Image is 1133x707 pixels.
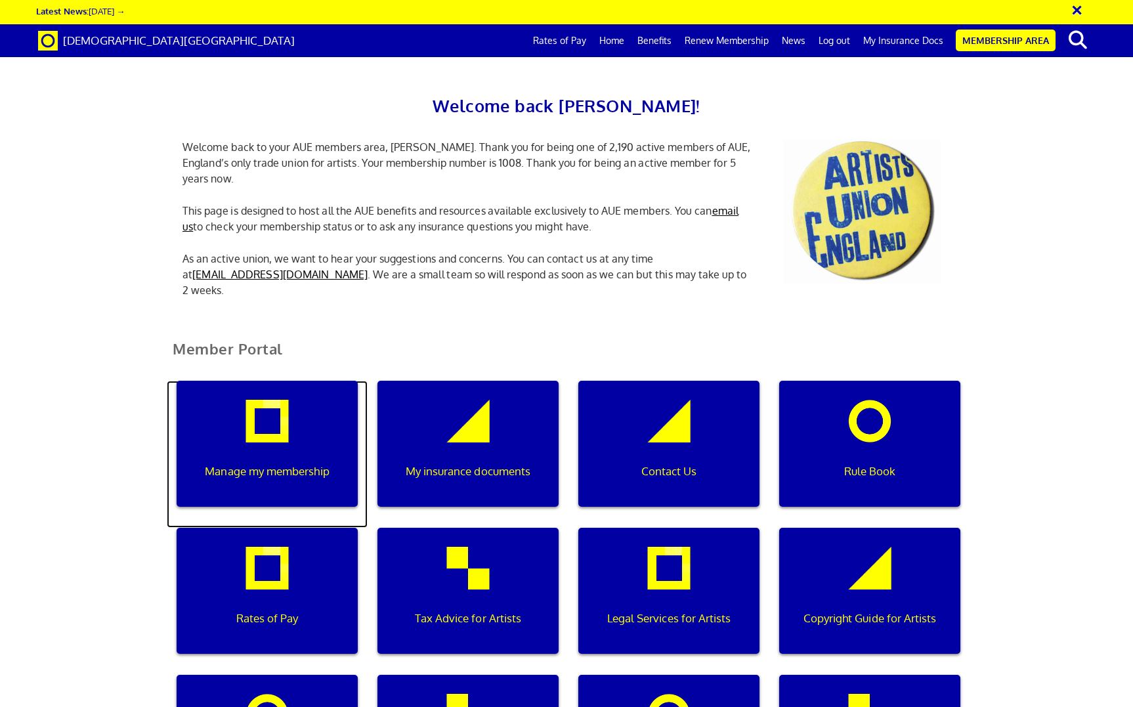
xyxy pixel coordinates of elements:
[186,610,349,627] p: Rates of Pay
[788,463,951,480] p: Rule Book
[588,610,750,627] p: Legal Services for Artists
[173,92,960,119] h2: Welcome back [PERSON_NAME]!
[192,268,368,281] a: [EMAIL_ADDRESS][DOMAIN_NAME]
[812,24,857,57] a: Log out
[167,528,368,675] a: Rates of Pay
[36,5,89,16] strong: Latest News:
[568,528,769,675] a: Legal Services for Artists
[631,24,678,57] a: Benefits
[36,5,125,16] a: Latest News:[DATE] →
[956,30,1056,51] a: Membership Area
[167,381,368,528] a: Manage my membership
[63,33,295,47] span: [DEMOGRAPHIC_DATA][GEOGRAPHIC_DATA]
[588,463,750,480] p: Contact Us
[593,24,631,57] a: Home
[186,463,349,480] p: Manage my membership
[173,203,763,234] p: This page is designed to host all the AUE benefits and resources available exclusively to AUE mem...
[387,610,549,627] p: Tax Advice for Artists
[387,463,549,480] p: My insurance documents
[678,24,775,57] a: Renew Membership
[857,24,950,57] a: My Insurance Docs
[769,528,970,675] a: Copyright Guide for Artists
[368,528,568,675] a: Tax Advice for Artists
[788,610,951,627] p: Copyright Guide for Artists
[28,24,305,57] a: Brand [DEMOGRAPHIC_DATA][GEOGRAPHIC_DATA]
[769,381,970,528] a: Rule Book
[568,381,769,528] a: Contact Us
[163,341,970,373] h2: Member Portal
[173,139,763,186] p: Welcome back to your AUE members area, [PERSON_NAME]. Thank you for being one of 2,190 active mem...
[1058,26,1098,54] button: search
[368,381,568,528] a: My insurance documents
[775,24,812,57] a: News
[173,251,763,298] p: As an active union, we want to hear your suggestions and concerns. You can contact us at any time...
[526,24,593,57] a: Rates of Pay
